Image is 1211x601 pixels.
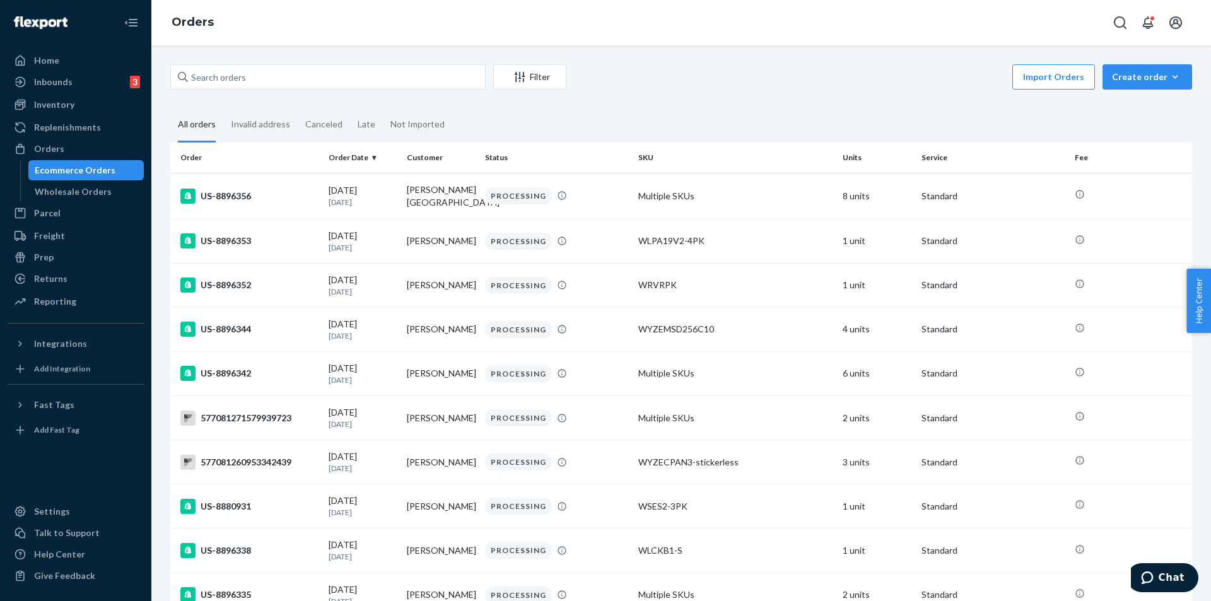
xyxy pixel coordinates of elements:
[34,230,65,242] div: Freight
[638,544,833,557] div: WLCKB1-S
[329,330,397,341] p: [DATE]
[402,173,480,219] td: [PERSON_NAME][GEOGRAPHIC_DATA]
[170,64,486,90] input: Search orders
[329,242,397,253] p: [DATE]
[8,359,144,379] a: Add Integration
[34,337,87,350] div: Integrations
[28,160,144,180] a: Ecommerce Orders
[638,323,833,336] div: WYZEMSD256C10
[329,362,397,385] div: [DATE]
[34,251,54,264] div: Prep
[180,366,319,381] div: US-8896342
[1186,269,1211,333] span: Help Center
[838,307,916,351] td: 4 units
[329,494,397,518] div: [DATE]
[170,143,324,173] th: Order
[305,108,342,141] div: Canceled
[34,527,100,539] div: Talk to Support
[921,456,1065,469] p: Standard
[180,277,319,293] div: US-8896352
[329,507,397,518] p: [DATE]
[329,463,397,474] p: [DATE]
[1131,563,1198,595] iframe: Opens a widget where you can chat to one of our agents
[638,235,833,247] div: WLPA19V2-4PK
[34,143,64,155] div: Orders
[180,455,319,470] div: 577081260953342439
[838,396,916,440] td: 2 units
[633,143,838,173] th: SKU
[402,396,480,440] td: [PERSON_NAME]
[921,235,1065,247] p: Standard
[485,277,552,294] div: PROCESSING
[402,307,480,351] td: [PERSON_NAME]
[34,207,61,219] div: Parcel
[638,279,833,291] div: WRVRPK
[8,247,144,267] a: Prep
[358,108,375,141] div: Late
[921,500,1065,513] p: Standard
[485,365,552,382] div: PROCESSING
[402,351,480,395] td: [PERSON_NAME]
[329,318,397,341] div: [DATE]
[838,528,916,573] td: 1 unit
[838,440,916,484] td: 3 units
[638,500,833,513] div: WSES2-3PK
[921,544,1065,557] p: Standard
[916,143,1070,173] th: Service
[34,569,95,582] div: Give Feedback
[838,351,916,395] td: 6 units
[8,566,144,586] button: Give Feedback
[34,272,67,285] div: Returns
[1103,64,1192,90] button: Create order
[34,424,79,435] div: Add Fast Tag
[485,409,552,426] div: PROCESSING
[1070,143,1192,173] th: Fee
[8,226,144,246] a: Freight
[329,375,397,385] p: [DATE]
[329,230,397,253] div: [DATE]
[921,279,1065,291] p: Standard
[329,197,397,207] p: [DATE]
[402,484,480,528] td: [PERSON_NAME]
[161,4,224,41] ol: breadcrumbs
[34,98,74,111] div: Inventory
[402,263,480,307] td: [PERSON_NAME]
[14,16,67,29] img: Flexport logo
[407,152,475,163] div: Customer
[485,453,552,470] div: PROCESSING
[485,233,552,250] div: PROCESSING
[34,54,59,67] div: Home
[8,72,144,92] a: Inbounds3
[180,411,319,426] div: 577081271579939723
[8,420,144,440] a: Add Fast Tag
[494,71,566,83] div: Filter
[8,203,144,223] a: Parcel
[485,321,552,338] div: PROCESSING
[8,334,144,354] button: Integrations
[921,412,1065,424] p: Standard
[329,184,397,207] div: [DATE]
[921,367,1065,380] p: Standard
[180,322,319,337] div: US-8896344
[8,523,144,543] button: Talk to Support
[633,173,838,219] td: Multiple SKUs
[8,117,144,137] a: Replenishments
[34,363,90,374] div: Add Integration
[838,219,916,263] td: 1 unit
[402,440,480,484] td: [PERSON_NAME]
[8,50,144,71] a: Home
[231,108,290,141] div: Invalid address
[8,291,144,312] a: Reporting
[329,450,397,474] div: [DATE]
[8,501,144,522] a: Settings
[35,185,112,198] div: Wholesale Orders
[180,543,319,558] div: US-8896338
[130,76,140,88] div: 3
[324,143,402,173] th: Order Date
[1163,10,1188,35] button: Open account menu
[838,263,916,307] td: 1 unit
[921,190,1065,202] p: Standard
[119,10,144,35] button: Close Navigation
[8,95,144,115] a: Inventory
